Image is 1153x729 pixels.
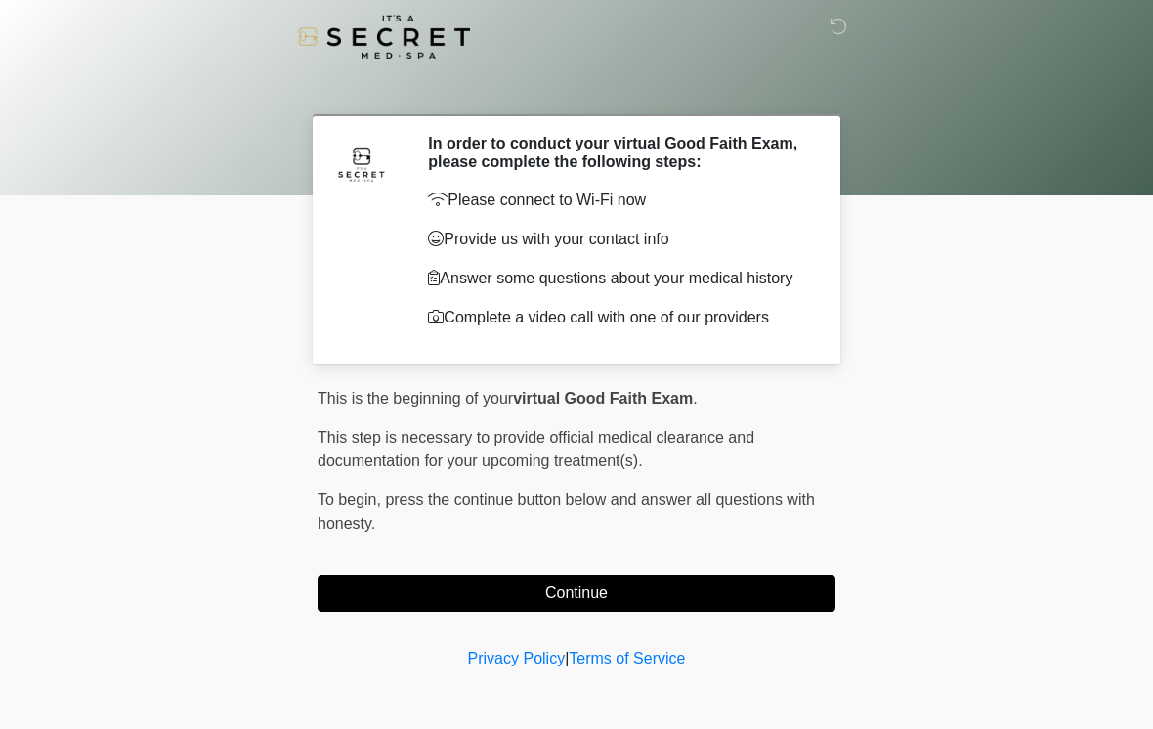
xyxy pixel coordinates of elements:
[318,429,754,469] span: This step is necessary to provide official medical clearance and documentation for your upcoming ...
[428,306,806,329] p: Complete a video call with one of our providers
[318,492,385,508] span: To begin,
[428,134,806,171] h2: In order to conduct your virtual Good Faith Exam, please complete the following steps:
[303,70,850,107] h1: ‎ ‎
[428,228,806,251] p: Provide us with your contact info
[332,134,391,193] img: Agent Avatar
[569,650,685,666] a: Terms of Service
[318,390,513,407] span: This is the beginning of your
[513,390,693,407] strong: virtual Good Faith Exam
[318,492,815,532] span: press the continue button below and answer all questions with honesty.
[318,575,835,612] button: Continue
[565,650,569,666] a: |
[468,650,566,666] a: Privacy Policy
[428,189,806,212] p: Please connect to Wi-Fi now
[693,390,697,407] span: .
[428,267,806,290] p: Answer some questions about your medical history
[298,15,470,59] img: It's A Secret Med Spa Logo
